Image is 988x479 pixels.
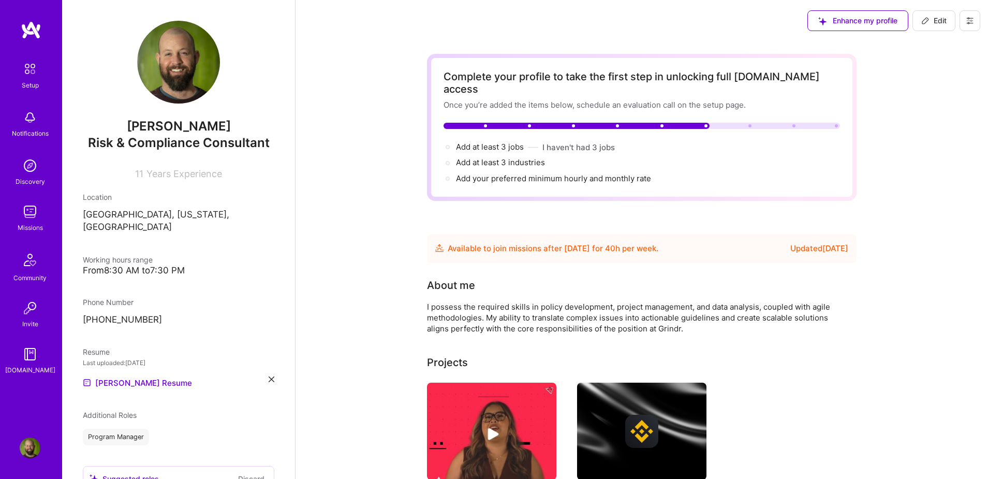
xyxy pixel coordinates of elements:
div: Program Manager [83,429,149,445]
img: teamwork [20,201,40,222]
div: Invite [22,318,38,329]
img: Company logo [625,415,658,448]
div: I possess the required skills in policy development, project management, and data analysis, coupl... [427,301,841,334]
span: Add at least 3 industries [456,157,545,167]
div: Discovery [16,176,45,187]
a: [PERSON_NAME] Resume [83,376,192,389]
div: About me [427,278,475,293]
a: User Avatar [17,438,43,458]
span: Additional Roles [83,411,137,419]
span: Working hours range [83,255,153,264]
button: I haven't had 3 jobs [542,142,615,153]
i: icon Close [269,376,274,382]
img: discovery [20,155,40,176]
div: Updated [DATE] [790,242,848,255]
img: bell [20,107,40,128]
span: [PERSON_NAME] [83,119,274,134]
span: Add at least 3 jobs [456,142,524,152]
div: Once you’re added the items below, schedule an evaluation call on the setup page. [444,99,840,110]
span: Years Experience [146,168,222,179]
span: Phone Number [83,298,134,307]
img: setup [19,58,41,80]
div: Complete your profile to take the first step in unlocking full [DOMAIN_NAME] access [444,70,840,95]
img: logo [21,21,41,39]
span: Risk & Compliance Consultant [88,135,270,150]
img: Community [18,248,42,272]
div: Missions [18,222,43,233]
div: Available to join missions after [DATE] for h per week . [448,242,658,255]
img: guide book [20,344,40,365]
img: Resume [83,379,91,387]
span: Edit [921,16,947,26]
div: Community [13,272,47,283]
img: User Avatar [20,438,40,458]
div: Setup [22,80,39,91]
p: [PHONE_NUMBER] [83,314,274,326]
img: Availability [435,244,444,252]
div: [DOMAIN_NAME] [5,365,55,375]
div: Location [83,192,274,202]
span: 11 [135,168,143,179]
span: Add your preferred minimum hourly and monthly rate [456,173,651,183]
p: [GEOGRAPHIC_DATA], [US_STATE], [GEOGRAPHIC_DATA] [83,209,274,234]
div: Projects [427,355,468,370]
div: Notifications [12,128,49,139]
img: Invite [20,298,40,318]
span: 40 [605,243,615,253]
div: Last uploaded: [DATE] [83,357,274,368]
img: User Avatar [137,21,220,104]
button: Edit [912,10,955,31]
span: Resume [83,347,110,356]
div: From 8:30 AM to 7:30 PM [83,265,274,276]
